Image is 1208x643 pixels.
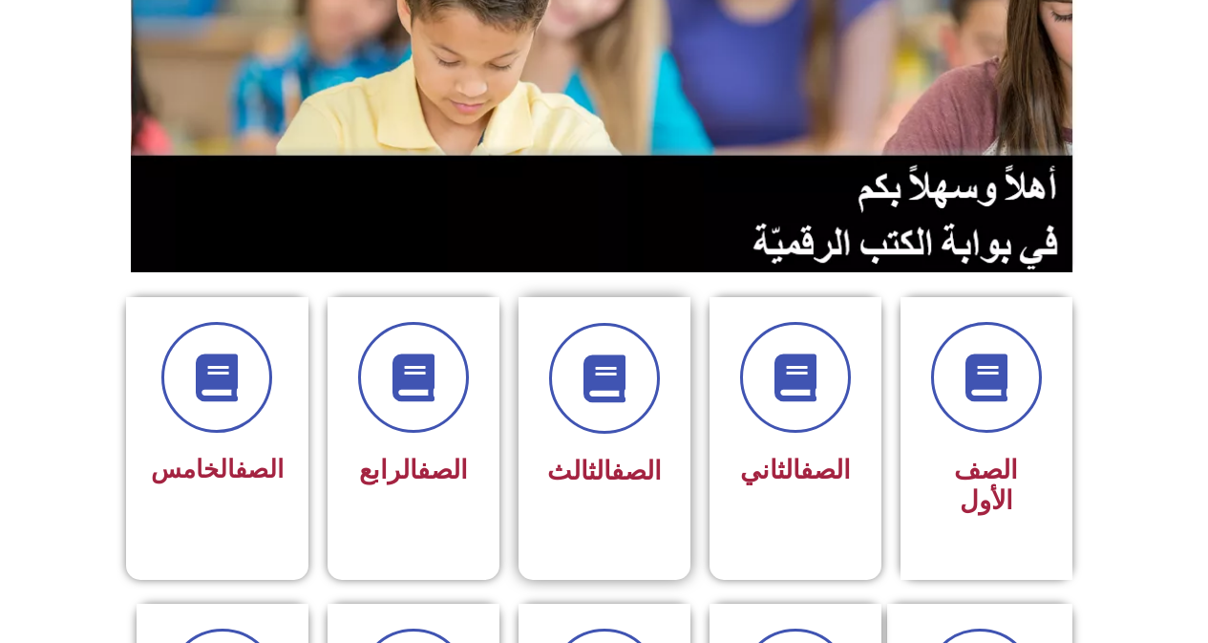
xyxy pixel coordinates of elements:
[547,456,662,486] span: الثالث
[151,455,284,483] span: الخامس
[740,455,851,485] span: الثاني
[800,455,851,485] a: الصف
[417,455,468,485] a: الصف
[235,455,284,483] a: الصف
[954,455,1018,516] span: الصف الأول
[611,456,662,486] a: الصف
[359,455,468,485] span: الرابع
